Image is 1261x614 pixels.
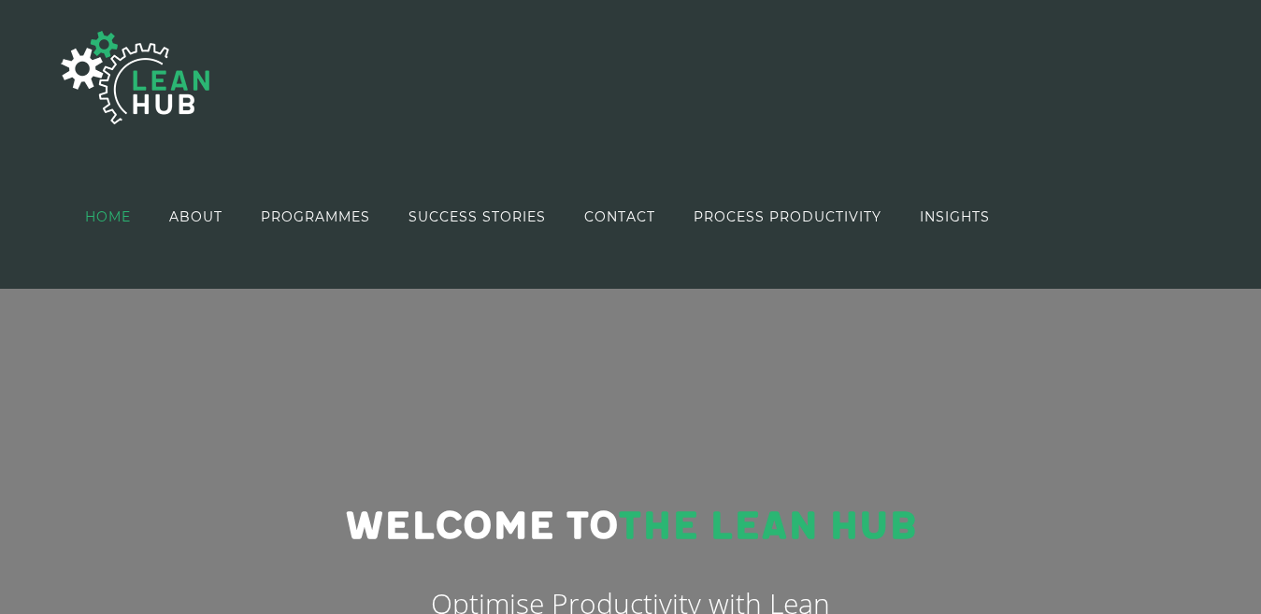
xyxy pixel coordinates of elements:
a: SUCCESS STORIES [408,163,546,270]
a: PROCESS PRODUCTIVITY [694,163,881,270]
span: THE LEAN HUB [618,503,916,550]
span: HOME [85,210,131,223]
span: PROCESS PRODUCTIVITY [694,210,881,223]
span: ABOUT [169,210,222,223]
span: SUCCESS STORIES [408,210,546,223]
a: HOME [85,163,131,270]
span: Welcome to [345,503,618,550]
a: PROGRAMMES [261,163,370,270]
img: The Lean Hub | Optimising productivity with Lean Logo [42,11,229,144]
a: CONTACT [584,163,655,270]
nav: Main Menu [85,163,990,270]
a: ABOUT [169,163,222,270]
span: PROGRAMMES [261,210,370,223]
a: INSIGHTS [920,163,990,270]
span: INSIGHTS [920,210,990,223]
span: CONTACT [584,210,655,223]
